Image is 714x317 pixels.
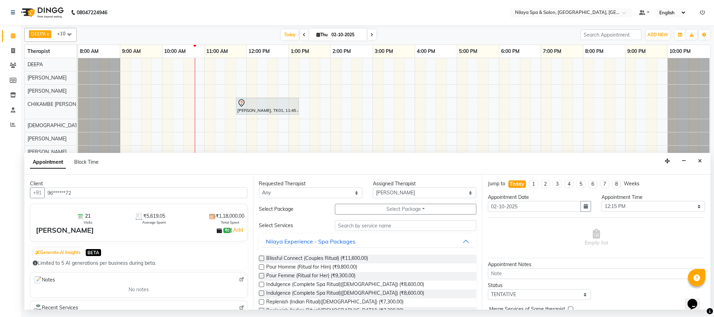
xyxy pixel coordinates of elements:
[247,46,271,56] a: 12:00 PM
[57,31,71,36] span: +10
[74,159,99,165] span: Block Time
[646,30,670,40] button: ADD NEW
[30,156,66,169] span: Appointment
[129,286,149,293] span: No notes
[685,289,707,310] iframe: chat widget
[221,220,239,225] span: Total Spent
[28,101,94,107] span: CHIKAMBE [PERSON_NAME]
[18,3,66,22] img: logo
[266,263,357,272] span: Pour Homme (Ritual for Him) (₹9,800.00)
[488,201,581,212] input: yyyy-mm-dd
[266,298,404,307] span: Replenish (Indian Ritual)([DEMOGRAPHIC_DATA]) (₹7,300.00)
[499,46,521,56] a: 6:00 PM
[331,46,353,56] a: 2:00 PM
[266,237,355,246] div: Nilaya Experience - Spa Packages
[510,180,524,188] div: Today
[335,204,476,215] button: Select Package
[266,255,368,263] span: Blissful Connect (Couples Ritual) (₹11,600.00)
[223,228,231,233] span: ₹0
[612,180,621,188] li: 8
[576,180,585,188] li: 5
[489,306,565,314] span: Merge Services of Same therapist
[30,187,45,198] button: +91
[77,3,107,22] b: 08047224946
[415,46,437,56] a: 4:00 PM
[85,212,91,220] span: 21
[46,31,49,37] a: x
[695,156,705,167] button: Close
[232,226,244,234] a: Add
[33,304,78,312] span: Recent Services
[28,88,67,94] span: [PERSON_NAME]
[33,276,55,285] span: Notes
[529,180,538,188] li: 1
[488,282,591,289] div: Status
[541,180,550,188] li: 2
[28,149,67,155] span: [PERSON_NAME]
[488,261,705,268] div: Appointment Notes
[266,272,355,281] span: Pour Femme (Ritual for Her) (₹9,300.00)
[120,46,143,56] a: 9:00 AM
[553,180,562,188] li: 3
[78,46,100,56] a: 8:00 AM
[625,46,647,56] a: 9:00 PM
[585,229,608,247] span: Empty list
[457,46,479,56] a: 5:00 PM
[488,180,505,187] div: Jump to
[289,46,311,56] a: 1:00 PM
[600,180,609,188] li: 7
[668,46,692,56] a: 10:00 PM
[624,180,639,187] div: Weeks
[28,122,82,129] span: [DEMOGRAPHIC_DATA]
[581,29,642,40] input: Search Appointment
[315,32,329,37] span: Thu
[30,180,247,187] div: Client
[601,194,705,201] div: Appointment Time
[33,248,82,257] button: Generate AI Insights
[583,46,605,56] a: 8:00 PM
[647,32,668,37] span: ADD NEW
[86,249,101,256] span: BETA
[373,46,395,56] a: 3:00 PM
[329,30,364,40] input: 2025-10-02
[266,281,424,289] span: Indulgence (Complete Spa Ritual)([DEMOGRAPHIC_DATA]) (₹8,600.00)
[237,99,298,114] div: [PERSON_NAME], TK01, 11:45 AM-01:15 PM, Sensory Rejuvne Aromatherapy (60 Minutes)[DEMOGRAPHIC_DATA]
[588,180,597,188] li: 6
[36,225,94,235] div: [PERSON_NAME]
[254,206,330,213] div: Select Package
[262,235,473,248] button: Nilaya Experience - Spa Packages
[216,212,244,220] span: ₹1,18,000.00
[335,220,476,231] input: Search by service name
[162,46,187,56] a: 10:00 AM
[28,61,43,68] span: DEEPA
[142,220,166,225] span: Average Spent
[266,307,404,316] span: Replenish (Indian Ritual)([DEMOGRAPHIC_DATA]) (₹7,300.00)
[33,260,245,267] div: Limited to 5 AI generations per business during beta.
[373,180,476,187] div: Assigned Therapist
[28,75,67,81] span: [PERSON_NAME]
[254,222,330,229] div: Select Services
[281,29,299,40] span: Today
[28,136,67,142] span: [PERSON_NAME]
[84,220,92,225] span: Visits
[28,48,50,54] span: Therapist
[541,46,563,56] a: 7:00 PM
[266,289,424,298] span: Indulgence (Complete Spa Ritual)([DEMOGRAPHIC_DATA]) (₹8,600.00)
[44,187,247,198] input: Search by Name/Mobile/Email/Code
[565,180,574,188] li: 4
[143,212,165,220] span: ₹5,619.05
[31,31,46,37] span: DEEPA
[259,180,362,187] div: Requested Therapist
[231,226,244,234] span: |
[205,46,230,56] a: 11:00 AM
[488,194,591,201] div: Appointment Date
